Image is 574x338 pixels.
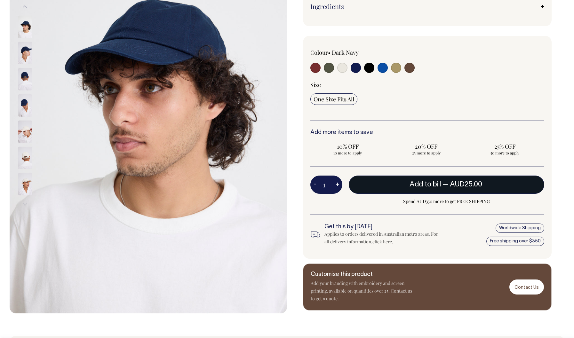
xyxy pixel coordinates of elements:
[410,181,441,188] span: Add to bill
[442,181,484,188] span: —
[20,197,30,212] button: Next
[389,141,464,157] input: 20% OFF 25 more to apply
[324,224,438,230] h6: Get this by [DATE]
[349,176,544,193] button: Add to bill —AUD25.00
[18,42,32,64] img: dark-navy
[471,143,539,150] span: 25% OFF
[467,141,542,157] input: 25% OFF 50 more to apply
[18,94,32,117] img: dark-navy
[310,141,385,157] input: 10% OFF 10 more to apply
[392,150,461,155] span: 25 more to apply
[372,239,392,245] a: click here
[328,49,331,56] span: •
[324,230,438,246] div: Applies to orders delivered in Australian metro areas. For all delivery information, .
[18,68,32,90] img: dark-navy
[18,147,32,169] img: natural
[310,49,404,56] div: Colour
[450,181,482,188] span: AUD25.00
[18,121,32,143] img: natural
[471,150,539,155] span: 50 more to apply
[311,279,413,303] p: Add your branding with embroidery and screen printing, available on quantities over 25. Contact u...
[314,150,382,155] span: 10 more to apply
[314,95,354,103] span: One Size Fits All
[509,279,544,295] a: Contact Us
[332,178,342,191] button: +
[332,49,359,56] label: Dark Navy
[310,3,544,10] a: Ingredients
[18,173,32,195] img: natural
[310,93,357,105] input: One Size Fits All
[311,271,413,278] h6: Customise this product
[18,16,32,38] img: dark-navy
[349,198,544,205] span: Spend AUD350 more to get FREE SHIPPING
[310,178,319,191] button: -
[314,143,382,150] span: 10% OFF
[392,143,461,150] span: 20% OFF
[310,130,544,136] h6: Add more items to save
[310,81,544,89] div: Size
